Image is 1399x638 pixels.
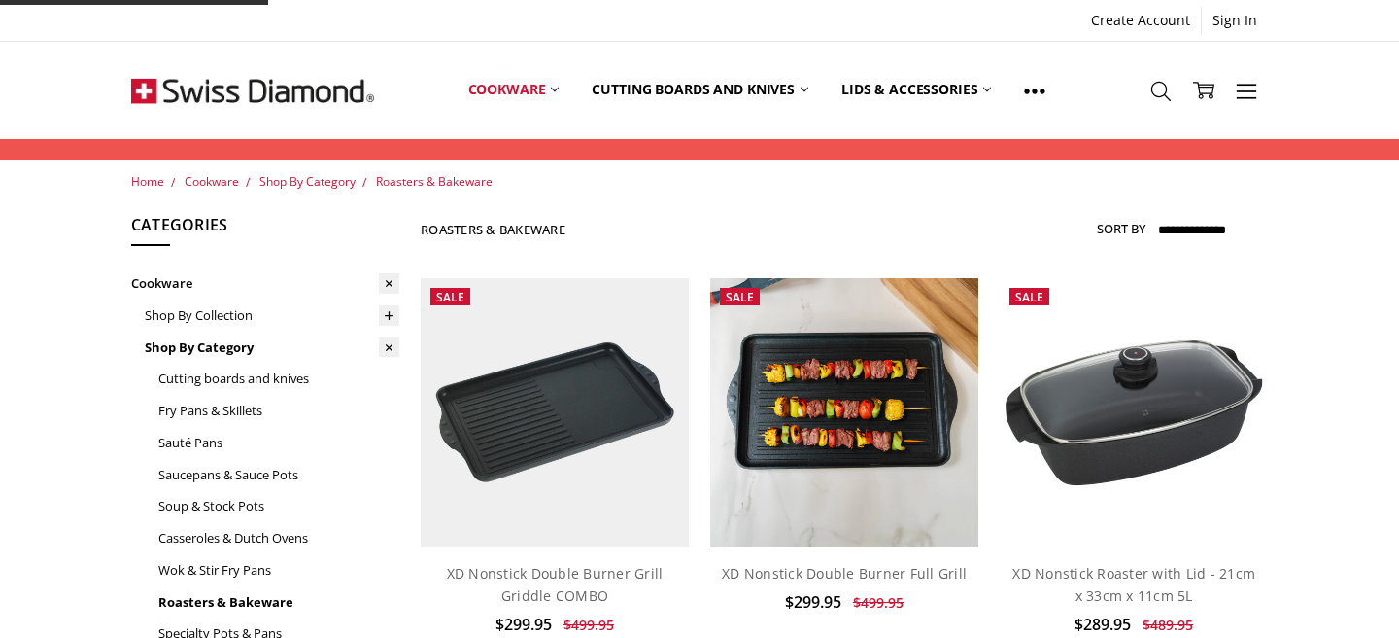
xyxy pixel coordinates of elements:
[158,554,399,586] a: Wok & Stir Fry Pans
[158,522,399,554] a: Casseroles & Dutch Ovens
[825,47,1007,133] a: Lids & Accessories
[447,564,664,604] a: XD Nonstick Double Burner Grill Griddle COMBO
[1080,7,1201,34] a: Create Account
[1143,616,1193,634] span: $489.95
[376,173,493,190] a: Roasters & Bakeware
[131,267,399,300] a: Cookware
[421,222,565,237] h1: Roasters & Bakeware
[1000,278,1268,547] a: XD Nonstick Roaster with Lid - 21cm x 33cm x 11cm 5L
[158,363,399,395] a: Cutting boards and knives
[158,586,399,619] a: Roasters & Bakeware
[259,173,356,190] a: Shop By Category
[1097,213,1145,244] label: Sort By
[1075,614,1131,635] span: $289.95
[158,395,399,427] a: Fry Pans & Skillets
[158,459,399,491] a: Saucepans & Sauce Pots
[131,213,399,246] h5: Categories
[145,332,399,364] a: Shop By Category
[853,593,904,612] span: $499.95
[421,278,689,547] img: XD Nonstick Double Burner Grill Griddle COMBO
[1000,334,1268,492] img: XD Nonstick Roaster with Lid - 21cm x 33cm x 11cm 5L
[131,173,164,190] a: Home
[785,591,841,613] span: $299.95
[710,278,978,547] img: XD Nonstick Double Burner Full Grill
[722,564,967,583] a: XD Nonstick Double Burner Full Grill
[185,173,239,190] a: Cookware
[495,614,552,635] span: $299.95
[1007,47,1062,134] a: Show All
[1202,7,1268,34] a: Sign In
[158,490,399,522] a: Soup & Stock Pots
[575,47,825,133] a: Cutting boards and knives
[131,42,374,139] img: Free Shipping On Every Order
[726,289,754,305] span: Sale
[1015,289,1043,305] span: Sale
[452,47,576,133] a: Cookware
[1012,564,1255,604] a: XD Nonstick Roaster with Lid - 21cm x 33cm x 11cm 5L
[145,300,399,332] a: Shop By Collection
[158,427,399,459] a: Sauté Pans
[563,616,614,634] span: $499.95
[436,289,464,305] span: Sale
